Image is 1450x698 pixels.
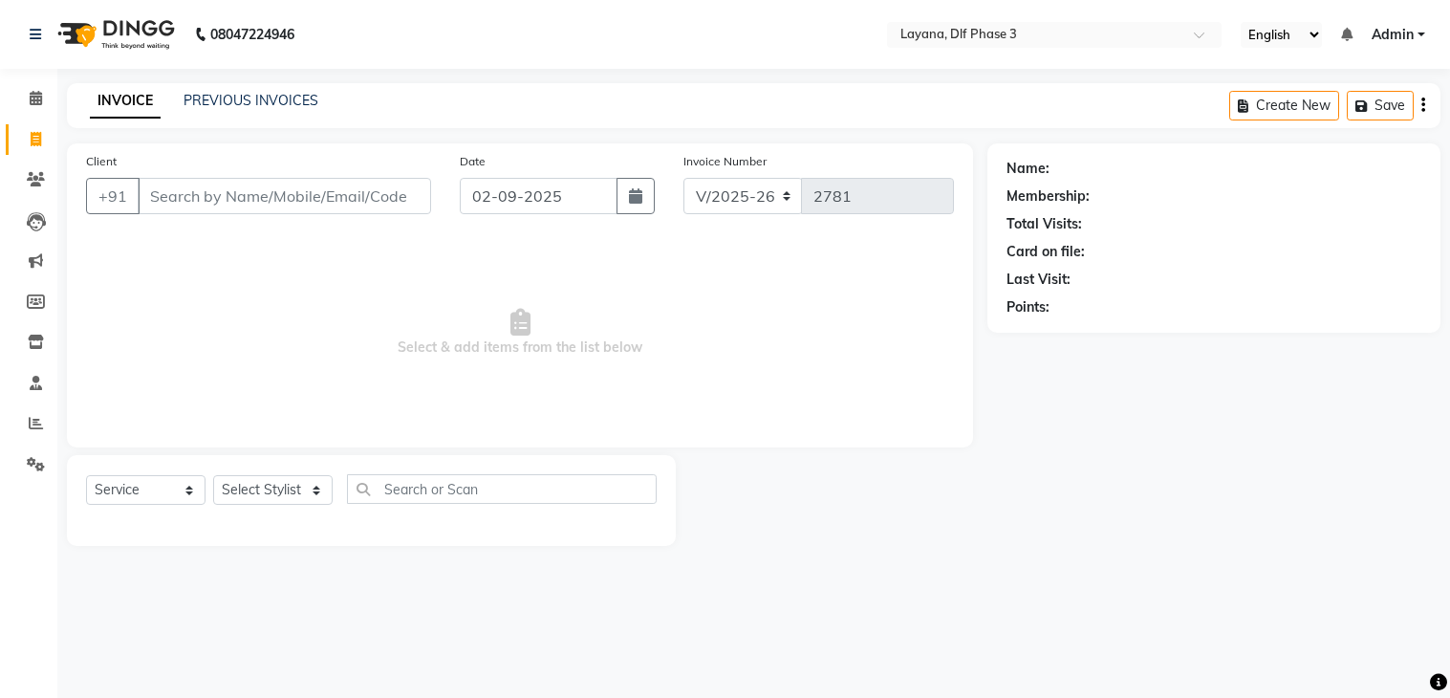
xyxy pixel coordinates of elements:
[90,84,161,119] a: INVOICE
[1006,270,1071,290] div: Last Visit:
[1347,91,1414,120] button: Save
[1006,186,1090,207] div: Membership:
[1006,159,1050,179] div: Name:
[1006,297,1050,317] div: Points:
[1372,25,1414,45] span: Admin
[210,8,294,61] b: 08047224946
[86,153,117,170] label: Client
[347,474,657,504] input: Search or Scan
[86,178,140,214] button: +91
[1229,91,1339,120] button: Create New
[49,8,180,61] img: logo
[1006,214,1082,234] div: Total Visits:
[1006,242,1085,262] div: Card on file:
[683,153,767,170] label: Invoice Number
[86,237,954,428] span: Select & add items from the list below
[138,178,431,214] input: Search by Name/Mobile/Email/Code
[184,92,318,109] a: PREVIOUS INVOICES
[460,153,486,170] label: Date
